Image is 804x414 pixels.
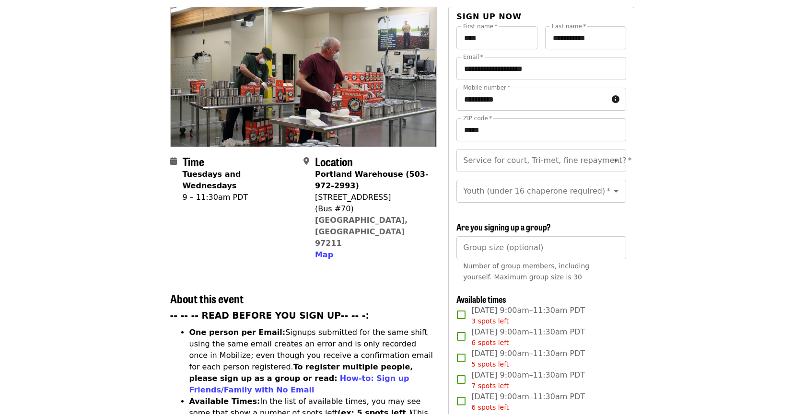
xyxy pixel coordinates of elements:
label: Mobile number [463,85,510,91]
strong: One person per Email: [189,328,286,337]
span: Available times [456,293,506,305]
div: (Bus #70) [315,203,429,215]
input: ZIP code [456,118,626,141]
img: Oct/Nov/Dec - Portland: Repack/Sort (age 16+) organized by Oregon Food Bank [171,7,437,146]
span: [DATE] 9:00am–11:30am PDT [471,326,585,348]
span: [DATE] 9:00am–11:30am PDT [471,369,585,391]
i: map-marker-alt icon [303,157,309,166]
span: Are you signing up a group? [456,220,551,233]
span: Time [183,153,204,170]
a: [GEOGRAPHIC_DATA], [GEOGRAPHIC_DATA] 97211 [315,216,408,248]
span: 5 spots left [471,360,509,368]
span: 7 spots left [471,382,509,390]
span: [DATE] 9:00am–11:30am PDT [471,391,585,413]
span: Number of group members, including yourself. Maximum group size is 30 [463,262,589,281]
div: 9 – 11:30am PDT [183,192,296,203]
input: Email [456,57,626,80]
input: [object Object] [456,236,626,259]
span: 3 spots left [471,317,509,325]
span: Sign up now [456,12,522,21]
input: First name [456,26,537,49]
span: [DATE] 9:00am–11:30am PDT [471,305,585,326]
label: Last name [552,23,586,29]
strong: Available Times: [189,397,260,406]
strong: Tuesdays and Wednesdays [183,170,241,190]
input: Last name [545,26,626,49]
span: 6 spots left [471,403,509,411]
strong: -- -- -- READ BEFORE YOU SIGN UP-- -- -: [170,310,370,321]
label: First name [463,23,498,29]
i: circle-info icon [612,95,619,104]
input: Mobile number [456,88,607,111]
strong: To register multiple people, please sign up as a group or read: [189,362,413,383]
span: [DATE] 9:00am–11:30am PDT [471,348,585,369]
strong: Portland Warehouse (503-972-2993) [315,170,429,190]
label: Email [463,54,483,60]
li: Signups submitted for the same shift using the same email creates an error and is only recorded o... [189,327,437,396]
button: Open [609,184,623,198]
span: Location [315,153,353,170]
label: ZIP code [463,115,492,121]
span: Map [315,250,333,259]
button: Map [315,249,333,261]
i: calendar icon [170,157,177,166]
button: Open [609,154,623,167]
span: 6 spots left [471,339,509,346]
div: [STREET_ADDRESS] [315,192,429,203]
a: How-to: Sign up Friends/Family with No Email [189,374,409,394]
span: About this event [170,290,244,307]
